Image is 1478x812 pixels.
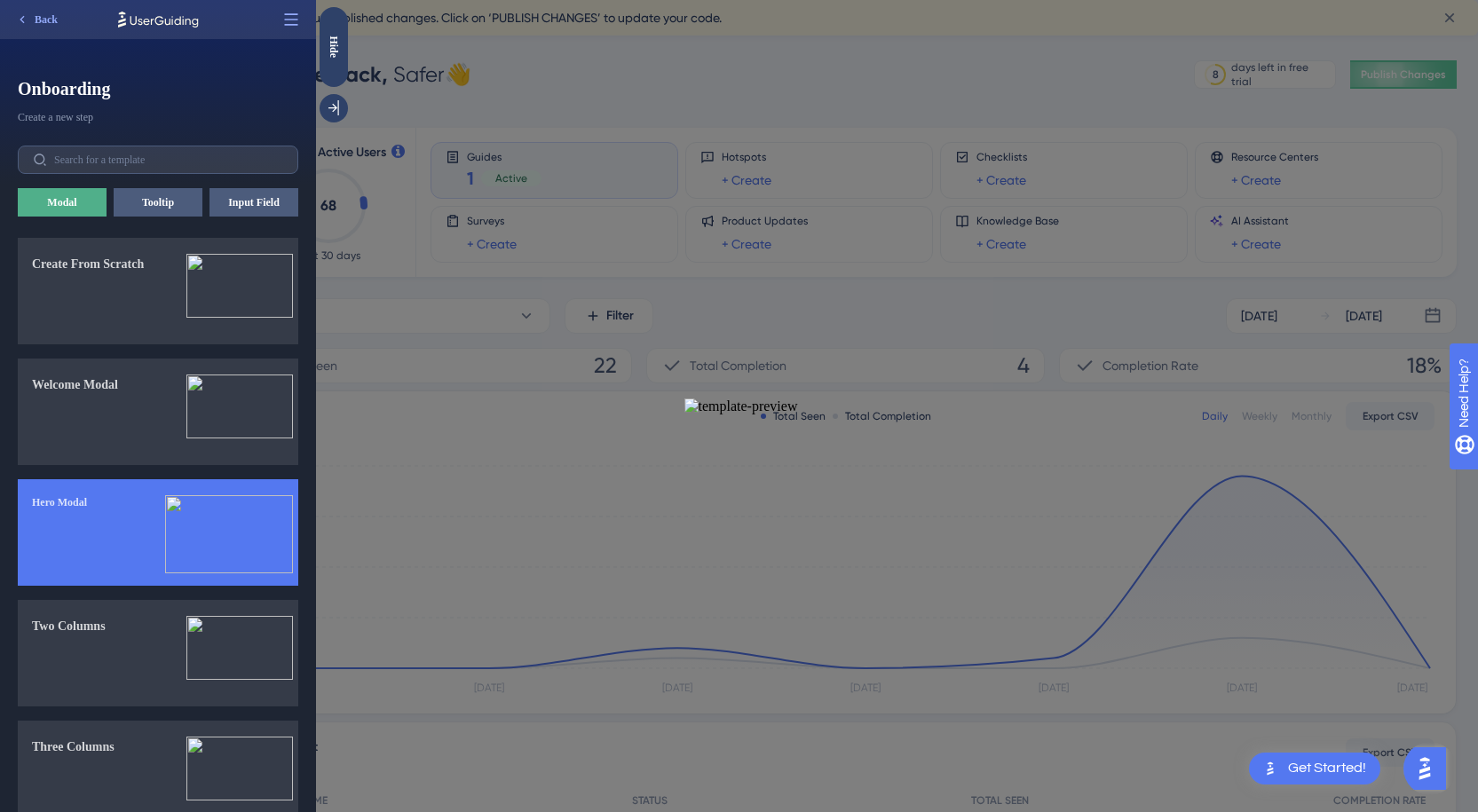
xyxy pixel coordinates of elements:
div: Hero Modal [32,495,87,584]
button: Modal [18,188,107,217]
iframe: UserGuiding AI Assistant Launcher [1403,742,1457,795]
img: modalwelcome.png [186,374,293,438]
img: modalscratch.png [186,254,293,318]
div: Open Get Started! checklist [1249,753,1380,784]
button: Welcome Modal [18,359,298,465]
button: Tooltip [114,188,202,217]
div: Welcome Modal [32,374,118,463]
button: Input Field [209,188,298,217]
img: template-preview [368,398,794,414]
div: Two Columns [32,616,106,705]
div: Create From Scratch [32,254,144,343]
button: Create From Scratch [18,238,298,344]
input: Search for a template [54,154,283,166]
button: Back [7,5,66,34]
img: launcher-image-alternative-text [1260,758,1281,779]
button: Hero Modal [18,479,298,586]
div: Get Started! [1288,759,1366,778]
img: modaltwocolumns.png [186,616,293,680]
span: Need Help? [42,4,111,26]
img: modalhero.png [165,495,293,573]
span: Back [35,12,58,27]
img: modalthreecolumns.png [186,737,293,800]
span: Onboarding [18,76,298,101]
button: Two Columns [18,600,298,706]
span: Create a new step [18,110,298,124]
